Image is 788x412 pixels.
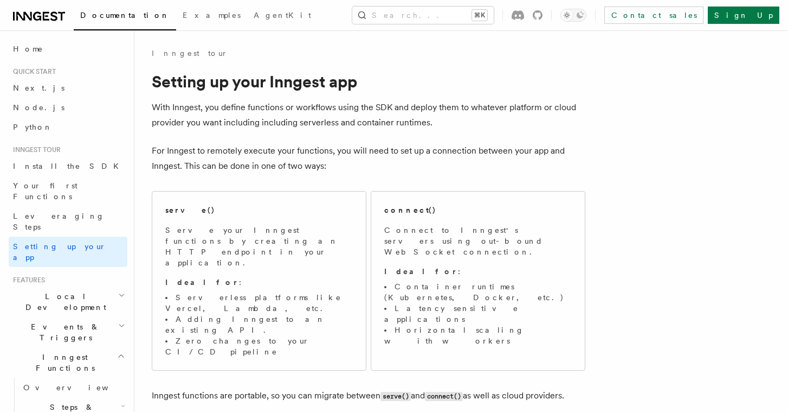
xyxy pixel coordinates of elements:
[9,117,127,137] a: Python
[152,191,366,371] a: serve()Serve your Inngest functions by creating an HTTP endpoint in your application.Ideal for:Se...
[9,156,127,176] a: Install the SDK
[9,352,117,373] span: Inngest Functions
[708,7,779,24] a: Sign Up
[13,103,64,112] span: Node.js
[152,388,585,404] p: Inngest functions are portable, so you can migrate between and as well as cloud providers.
[165,292,353,314] li: Serverless platforms like Vercel, Lambda, etc.
[152,48,228,59] a: Inngest tour
[472,10,487,21] kbd: ⌘K
[9,291,118,313] span: Local Development
[9,206,127,237] a: Leveraging Steps
[9,176,127,206] a: Your first Functions
[384,281,572,303] li: Container runtimes (Kubernetes, Docker, etc.)
[13,84,64,92] span: Next.js
[9,317,127,347] button: Events & Triggers
[152,143,585,174] p: For Inngest to remotely execute your functions, you will need to set up a connection between your...
[9,237,127,267] a: Setting up your app
[13,181,77,201] span: Your first Functions
[9,39,127,59] a: Home
[13,43,43,54] span: Home
[9,67,56,76] span: Quick start
[9,78,127,98] a: Next.js
[152,100,585,130] p: With Inngest, you define functions or workflows using the SDK and deploy them to whatever platfor...
[165,335,353,357] li: Zero changes to your CI/CD pipeline
[80,11,170,20] span: Documentation
[9,98,127,117] a: Node.js
[165,225,353,268] p: Serve your Inngest functions by creating an HTTP endpoint in your application.
[165,277,353,288] p: :
[352,7,494,24] button: Search...⌘K
[384,225,572,257] p: Connect to Inngest's servers using out-bound WebSocket connection.
[9,145,61,154] span: Inngest tour
[165,278,239,287] strong: Ideal for
[384,303,572,325] li: Latency sensitive applications
[560,9,586,22] button: Toggle dark mode
[165,314,353,335] li: Adding Inngest to an existing API.
[371,191,585,371] a: connect()Connect to Inngest's servers using out-bound WebSocket connection.Ideal for:Container ru...
[384,325,572,346] li: Horizontal scaling with workers
[9,287,127,317] button: Local Development
[9,321,118,343] span: Events & Triggers
[176,3,247,29] a: Examples
[384,266,572,277] p: :
[247,3,318,29] a: AgentKit
[9,347,127,378] button: Inngest Functions
[165,205,215,215] h2: serve()
[152,72,585,91] h1: Setting up your Inngest app
[74,3,176,30] a: Documentation
[384,267,458,276] strong: Ideal for
[23,383,135,392] span: Overview
[254,11,311,20] span: AgentKit
[13,162,125,170] span: Install the SDK
[183,11,241,20] span: Examples
[384,205,436,215] h2: connect()
[13,212,105,231] span: Leveraging Steps
[425,392,463,401] code: connect()
[380,392,411,401] code: serve()
[604,7,703,24] a: Contact sales
[13,123,53,131] span: Python
[13,242,106,262] span: Setting up your app
[9,276,45,284] span: Features
[19,378,127,397] a: Overview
